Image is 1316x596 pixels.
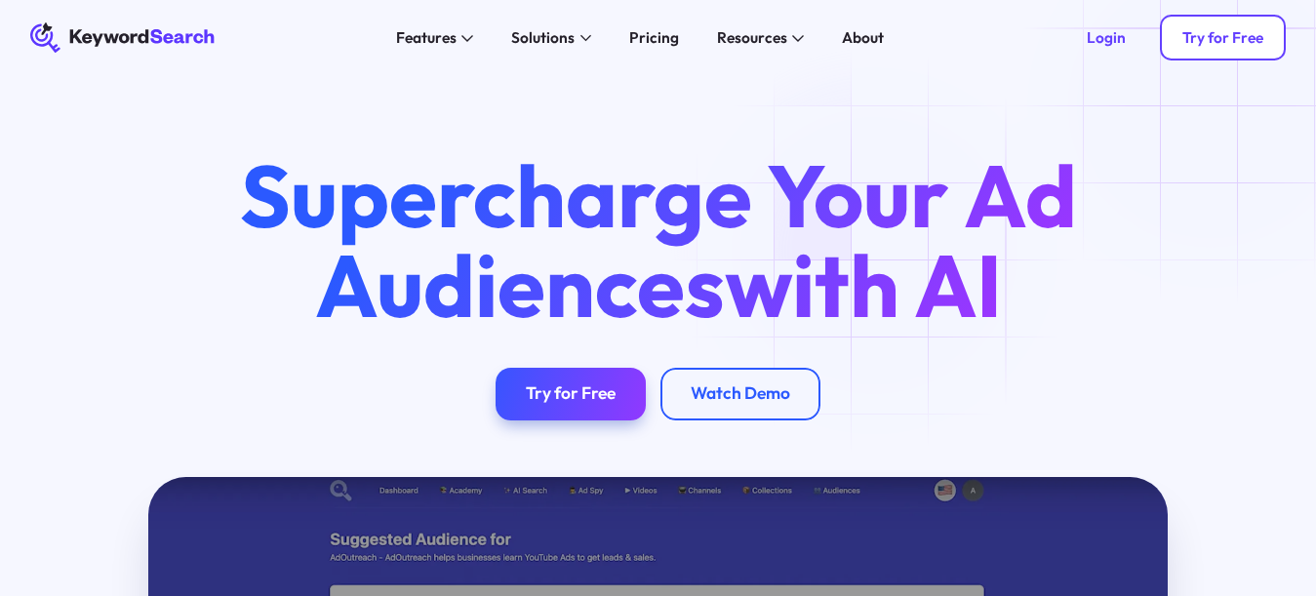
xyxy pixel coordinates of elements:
[511,26,575,49] div: Solutions
[725,230,1002,339] span: with AI
[1087,28,1126,47] div: Login
[205,151,1112,331] h1: Supercharge Your Ad Audiences
[526,383,616,405] div: Try for Free
[717,26,787,49] div: Resources
[691,383,790,405] div: Watch Demo
[842,26,884,49] div: About
[1063,15,1147,60] a: Login
[830,22,895,53] a: About
[496,368,646,420] a: Try for Free
[618,22,690,53] a: Pricing
[1182,28,1263,47] div: Try for Free
[396,26,457,49] div: Features
[1160,15,1286,60] a: Try for Free
[629,26,679,49] div: Pricing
